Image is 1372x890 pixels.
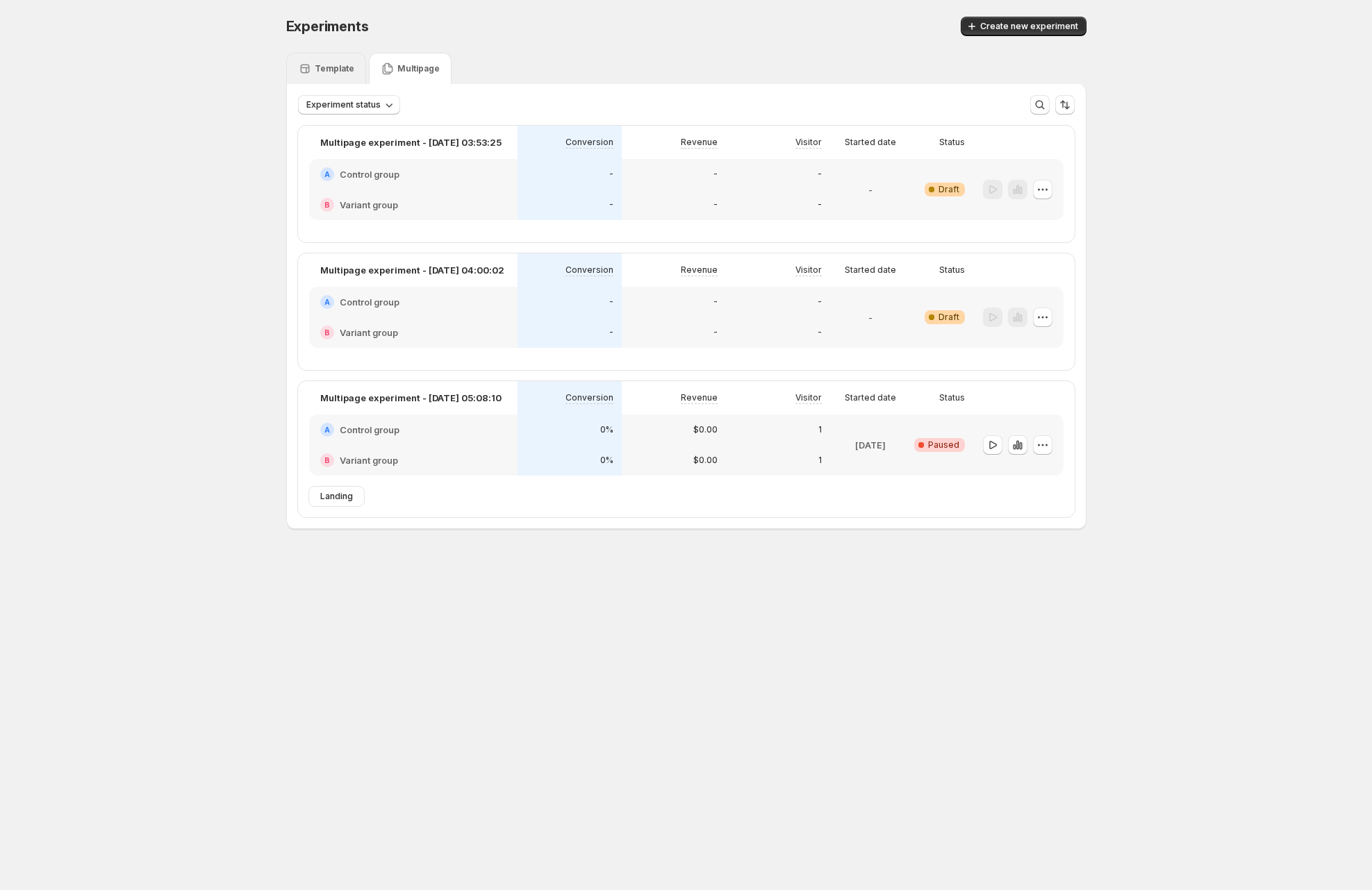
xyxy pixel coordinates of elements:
p: - [868,183,873,196]
p: Visitor [795,392,822,403]
h2: Variant group [340,198,398,212]
p: Visitor [795,265,822,276]
p: - [713,169,718,180]
span: Experiments [286,18,369,35]
p: Conversion [565,137,613,148]
p: [DATE] [855,438,886,452]
p: Visitor [795,137,822,148]
h2: Control group [340,423,399,437]
p: - [609,199,613,210]
p: - [713,199,718,210]
span: Experiment status [306,99,381,110]
h2: B [324,456,330,464]
p: - [609,296,613,308]
p: - [609,327,613,338]
h2: Variant group [340,453,398,467]
p: - [818,169,822,180]
p: Started date [845,392,896,403]
span: Create new experiment [980,21,1078,32]
p: Conversion [565,392,613,403]
span: Paused [928,439,959,451]
h2: Control group [340,167,399,181]
p: Status [939,392,965,403]
p: Started date [845,137,896,148]
p: Status [939,265,965,276]
h2: Variant group [340,326,398,339]
span: Draft [939,312,959,323]
p: Started date [845,265,896,276]
span: Landing [320,491,353,502]
h2: A [324,298,330,306]
h2: A [324,170,330,178]
p: - [818,327,822,338]
span: Draft [939,184,959,195]
p: Revenue [681,137,718,148]
p: Revenue [681,392,718,403]
p: Multipage [397,63,440,74]
p: $0.00 [693,424,718,435]
p: Multipage experiment - [DATE] 05:08:10 [320,391,502,405]
p: Multipage experiment - [DATE] 04:00:02 [320,263,504,277]
p: Conversion [565,265,613,276]
p: 1 [818,424,822,435]
h2: A [324,426,330,434]
p: $0.00 [693,455,718,466]
p: - [713,327,718,338]
p: 0% [600,424,613,435]
p: - [713,296,718,308]
h2: Control group [340,295,399,309]
h2: B [324,201,330,209]
p: 1 [818,455,822,466]
p: Status [939,137,965,148]
p: Multipage experiment - [DATE] 03:53:25 [320,135,502,149]
button: Create new experiment [961,17,1086,36]
p: - [818,296,822,308]
button: Experiment status [298,95,400,115]
p: - [609,169,613,180]
button: Sort the results [1055,95,1075,115]
h2: B [324,328,330,337]
p: 0% [600,455,613,466]
p: - [818,199,822,210]
p: Revenue [681,265,718,276]
p: Template [315,63,354,74]
p: - [868,310,873,324]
